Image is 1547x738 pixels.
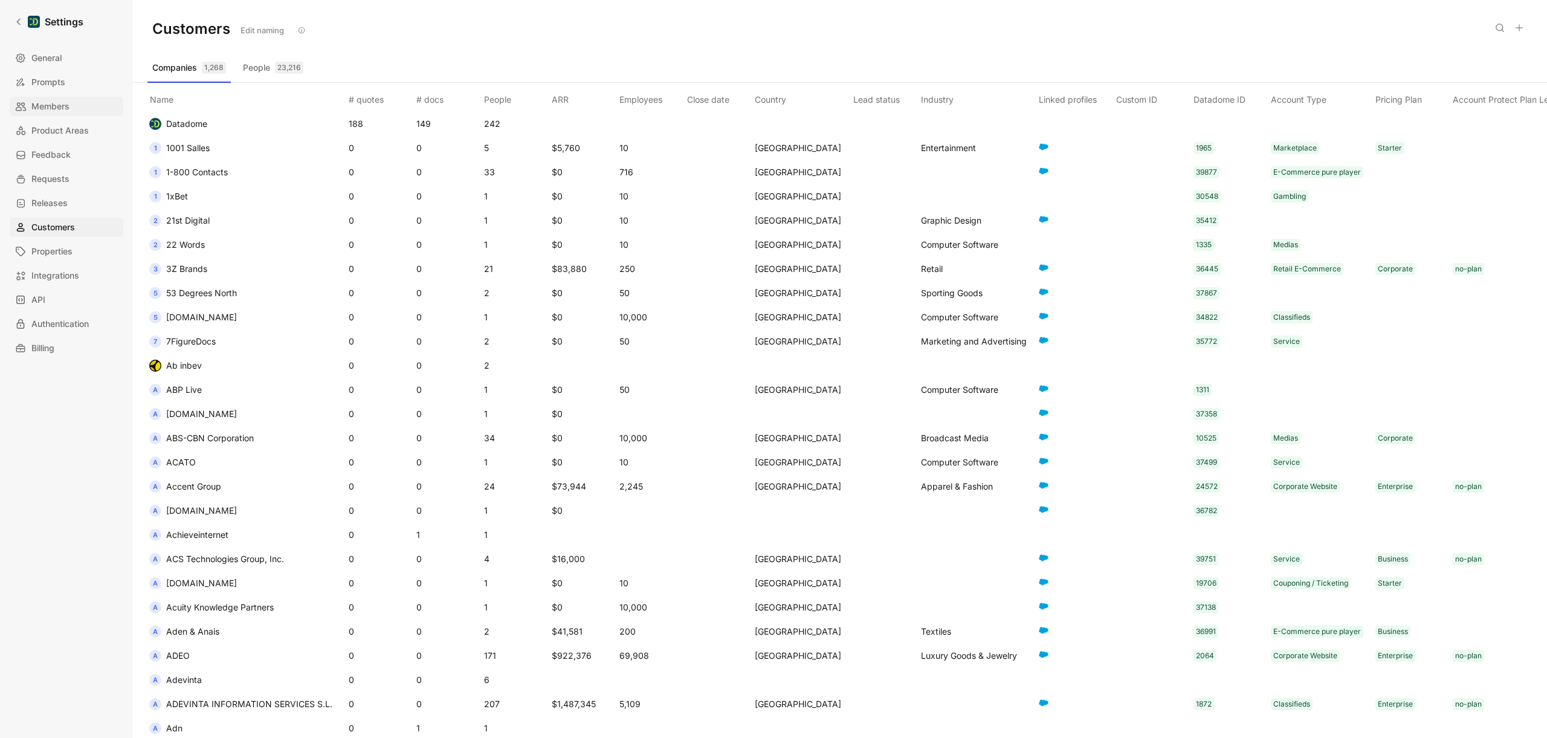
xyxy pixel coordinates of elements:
td: 0 [414,547,482,571]
td: 0 [414,233,482,257]
td: 34 [482,426,549,450]
td: [GEOGRAPHIC_DATA] [752,160,851,184]
a: Requests [10,169,123,189]
span: Name [145,94,178,105]
td: 50 [617,329,685,354]
div: 1 [149,166,161,178]
td: 2 [482,620,549,644]
td: 0 [414,595,482,620]
h1: Settings [45,15,83,29]
div: Marketplace [1273,142,1317,154]
span: API [31,293,45,307]
a: General [10,48,123,68]
td: 200 [617,620,685,644]
td: 0 [346,329,414,354]
div: Gambling [1273,190,1306,202]
td: 10 [617,184,685,209]
div: Classifieds [1273,311,1310,323]
div: a [149,408,161,420]
td: Computer Software [919,233,1036,257]
td: Sporting Goods [919,281,1036,305]
td: 149 [414,112,482,136]
button: 221st Digital [145,211,214,230]
td: $0 [549,209,617,233]
td: 0 [414,402,482,426]
td: 10 [617,209,685,233]
td: $0 [549,329,617,354]
th: # docs [414,83,482,112]
th: Pricing Plan [1373,83,1450,112]
th: Country [752,83,851,112]
div: 34822 [1196,311,1218,323]
td: 0 [414,354,482,378]
span: ABP Live [166,384,202,395]
td: 0 [346,620,414,644]
a: Authentication [10,314,123,334]
td: 2 [482,329,549,354]
td: 10,000 [617,426,685,450]
button: Edit naming [235,22,289,39]
a: Integrations [10,266,123,285]
button: 11xBet [145,187,192,206]
td: 0 [346,644,414,668]
button: AADEO [145,646,194,665]
td: $73,944 [549,474,617,499]
td: 0 [346,136,414,160]
div: 1 [149,190,161,202]
td: 0 [414,692,482,716]
span: ACATO [166,457,196,467]
div: 10525 [1196,432,1216,444]
td: Graphic Design [919,209,1036,233]
div: 37358 [1196,408,1217,420]
td: 0 [414,426,482,450]
td: [GEOGRAPHIC_DATA] [752,378,851,402]
a: API [10,290,123,309]
th: Custom ID [1114,83,1191,112]
td: 0 [414,209,482,233]
td: 0 [414,620,482,644]
td: 0 [346,474,414,499]
td: 0 [414,668,482,692]
span: [DOMAIN_NAME] [166,505,237,516]
span: Billing [31,341,54,355]
td: 1 [482,233,549,257]
button: 11001 Salles [145,138,214,158]
td: 207 [482,692,549,716]
span: 22 Words [166,239,205,250]
td: 0 [346,402,414,426]
button: a[DOMAIN_NAME] [145,501,241,520]
td: Textiles [919,620,1036,644]
div: A [149,650,161,662]
td: 0 [414,450,482,474]
td: 250 [617,257,685,281]
span: Feedback [31,147,71,162]
td: 0 [346,426,414,450]
td: 4 [482,547,549,571]
td: 0 [414,160,482,184]
td: 0 [346,378,414,402]
button: Companies [147,58,231,77]
button: AACS Technologies Group, Inc. [145,549,288,569]
td: Retail [919,257,1036,281]
td: $83,880 [549,257,617,281]
td: 24 [482,474,549,499]
td: 1 [482,499,549,523]
span: Customers [31,220,75,235]
td: 50 [617,281,685,305]
div: A [149,674,161,686]
td: [GEOGRAPHIC_DATA] [752,209,851,233]
td: 10 [617,571,685,595]
td: 0 [346,523,414,547]
div: A [149,601,161,613]
td: $41,581 [549,620,617,644]
button: 222 Words [145,235,209,254]
span: Aden & Anais [166,626,219,636]
td: 10 [617,233,685,257]
span: Properties [31,244,73,259]
td: 0 [346,595,414,620]
span: [DOMAIN_NAME] [166,578,237,588]
th: Close date [685,83,752,112]
div: 2 [149,215,161,227]
button: AAccent Group [145,477,225,496]
td: 10,000 [617,595,685,620]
